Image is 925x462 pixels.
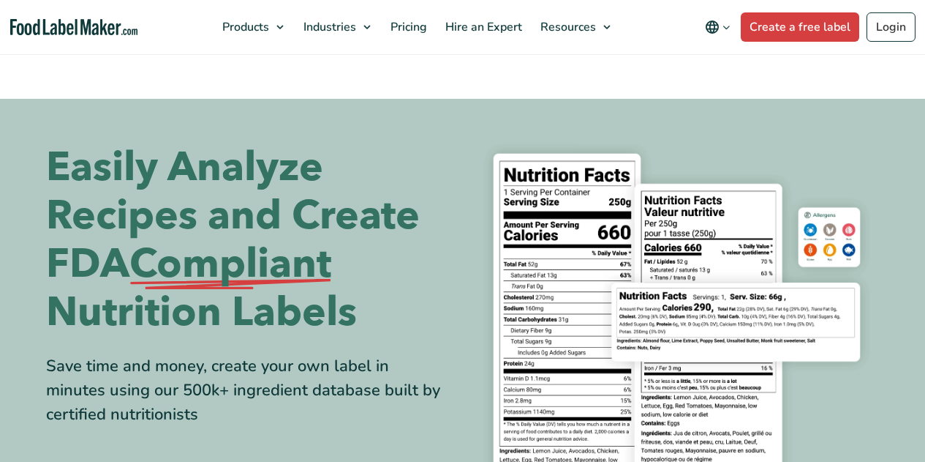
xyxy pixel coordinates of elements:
span: Resources [536,19,597,35]
span: Compliant [129,240,331,288]
a: Food Label Maker homepage [10,19,138,36]
span: Products [218,19,271,35]
div: Save time and money, create your own label in minutes using our 500k+ ingredient database built b... [46,354,452,427]
span: Hire an Expert [441,19,524,35]
a: Create a free label [741,12,859,42]
h1: Easily Analyze Recipes and Create FDA Nutrition Labels [46,144,452,337]
button: Change language [695,12,741,42]
a: Login [867,12,915,42]
span: Pricing [386,19,428,35]
span: Industries [299,19,358,35]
